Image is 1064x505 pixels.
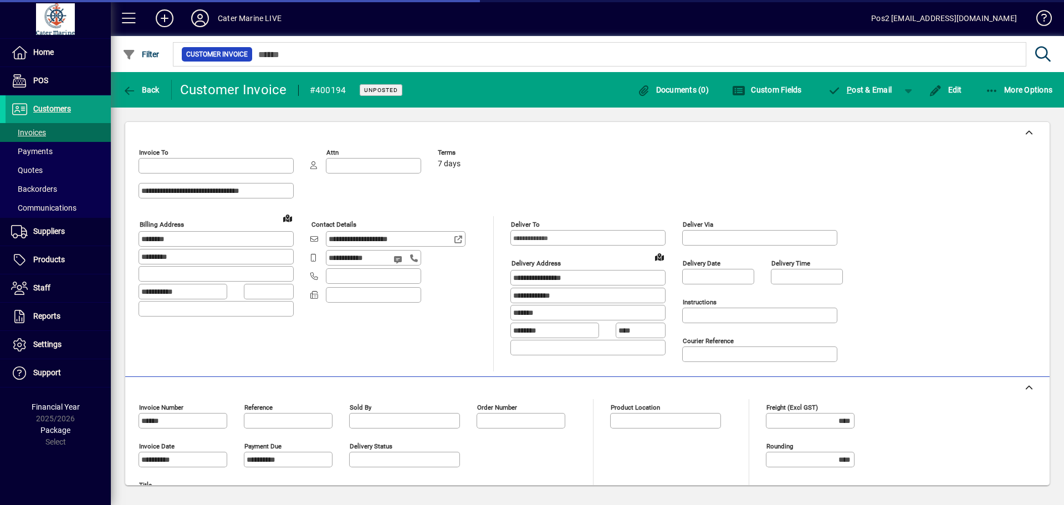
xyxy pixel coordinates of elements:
[364,86,398,94] span: Unposted
[33,340,62,349] span: Settings
[40,426,70,435] span: Package
[729,80,805,100] button: Custom Fields
[6,161,111,180] a: Quotes
[871,9,1017,27] div: Pos2 [EMAIL_ADDRESS][DOMAIN_NAME]
[350,442,392,450] mat-label: Delivery status
[683,337,734,345] mat-label: Courier Reference
[438,160,461,169] span: 7 days
[218,9,282,27] div: Cater Marine LIVE
[6,180,111,198] a: Backorders
[11,166,43,175] span: Quotes
[182,8,218,28] button: Profile
[111,80,172,100] app-page-header-button: Back
[1028,2,1050,38] a: Knowledge Base
[6,303,111,330] a: Reports
[186,49,248,60] span: Customer Invoice
[511,221,540,228] mat-label: Deliver To
[828,85,892,94] span: ost & Email
[33,48,54,57] span: Home
[139,149,168,156] mat-label: Invoice To
[477,404,517,411] mat-label: Order number
[120,80,162,100] button: Back
[822,80,898,100] button: Post & Email
[683,221,713,228] mat-label: Deliver via
[771,259,810,267] mat-label: Delivery time
[120,44,162,64] button: Filter
[634,80,712,100] button: Documents (0)
[11,185,57,193] span: Backorders
[926,80,965,100] button: Edit
[147,8,182,28] button: Add
[33,76,48,85] span: POS
[683,298,717,306] mat-label: Instructions
[6,331,111,359] a: Settings
[326,149,339,156] mat-label: Attn
[244,442,282,450] mat-label: Payment due
[33,283,50,292] span: Staff
[310,81,346,99] div: #400194
[611,404,660,411] mat-label: Product location
[637,85,709,94] span: Documents (0)
[33,255,65,264] span: Products
[122,50,160,59] span: Filter
[11,147,53,156] span: Payments
[6,142,111,161] a: Payments
[279,209,296,227] a: View on map
[6,359,111,387] a: Support
[6,218,111,246] a: Suppliers
[139,481,152,489] mat-label: Title
[122,85,160,94] span: Back
[651,248,668,266] a: View on map
[766,442,793,450] mat-label: Rounding
[32,402,80,411] span: Financial Year
[33,312,60,320] span: Reports
[438,149,504,156] span: Terms
[6,123,111,142] a: Invoices
[33,368,61,377] span: Support
[33,104,71,113] span: Customers
[350,404,371,411] mat-label: Sold by
[11,203,76,212] span: Communications
[11,128,46,137] span: Invoices
[6,246,111,274] a: Products
[33,227,65,236] span: Suppliers
[983,80,1056,100] button: More Options
[6,39,111,67] a: Home
[180,81,287,99] div: Customer Invoice
[6,274,111,302] a: Staff
[244,404,273,411] mat-label: Reference
[6,67,111,95] a: POS
[139,404,183,411] mat-label: Invoice number
[929,85,962,94] span: Edit
[766,404,818,411] mat-label: Freight (excl GST)
[683,259,720,267] mat-label: Delivery date
[985,85,1053,94] span: More Options
[6,198,111,217] a: Communications
[386,246,412,273] button: Send SMS
[732,85,802,94] span: Custom Fields
[847,85,852,94] span: P
[139,442,175,450] mat-label: Invoice date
